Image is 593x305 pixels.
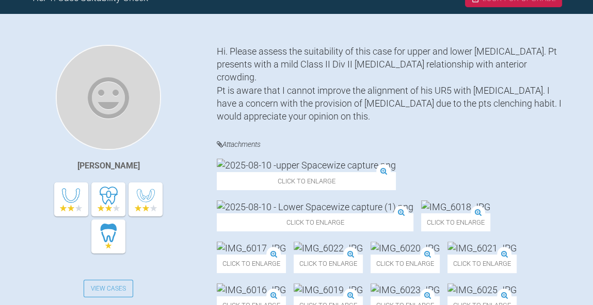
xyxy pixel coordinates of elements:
[294,242,363,255] img: IMG_6022.JPG
[421,200,490,213] img: IMG_6018.JPG
[217,159,396,172] img: 2025-08-10 -upper Spacewize capture.png
[371,242,440,255] img: IMG_6020.JPG
[371,255,440,273] span: Click to enlarge
[217,138,562,151] h4: Attachments
[447,242,517,255] img: IMG_6021.JPG
[217,283,286,296] img: IMG_6016.JPG
[84,280,133,297] a: View Cases
[217,255,286,273] span: Click to enlarge
[217,213,413,231] span: Click to enlarge
[217,172,396,190] span: Click to enlarge
[217,200,413,213] img: 2025-08-10 - Lower Spacewize capture (1).png
[294,255,363,273] span: Click to enlarge
[217,242,286,255] img: IMG_6017.JPG
[56,45,161,150] img: David Core
[447,255,517,273] span: Click to enlarge
[447,283,517,296] img: IMG_6025.JPG
[371,283,440,296] img: IMG_6023.JPG
[294,283,363,296] img: IMG_6019.JPG
[217,45,562,123] div: Hi. Please assess the suitability of this case for upper and lower [MEDICAL_DATA]. Pt presents wi...
[421,213,490,231] span: Click to enlarge
[77,159,140,173] div: [PERSON_NAME]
